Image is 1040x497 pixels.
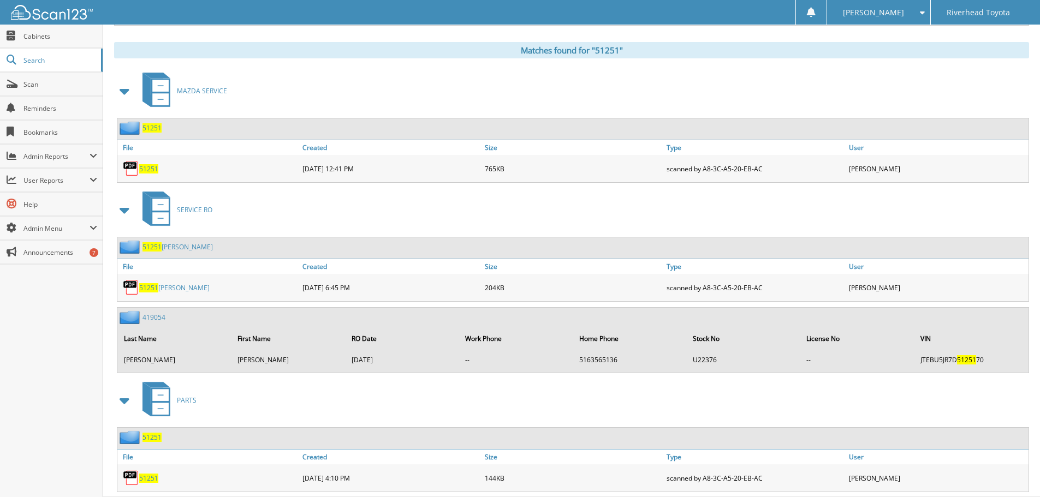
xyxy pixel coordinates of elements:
[123,470,139,486] img: PDF.png
[120,121,142,135] img: folder2.png
[123,279,139,296] img: PDF.png
[177,396,197,405] span: PARTS
[460,327,572,350] th: Work Phone
[300,277,482,298] div: [DATE] 6:45 PM
[139,164,158,173] a: 51251
[118,351,231,369] td: [PERSON_NAME]
[142,242,162,252] span: 51251
[664,140,846,155] a: Type
[687,327,800,350] th: Stock No
[118,327,231,350] th: Last Name
[117,140,300,155] a: File
[136,379,197,422] a: PARTS
[985,445,1040,497] iframe: Chat Widget
[139,474,158,483] a: 51251
[142,313,165,322] a: 419054
[232,327,344,350] th: First Name
[574,351,686,369] td: 5163565136
[300,467,482,489] div: [DATE] 4:10 PM
[482,277,664,298] div: 204KB
[947,9,1010,16] span: Riverhead Toyota
[664,158,846,179] div: scanned by A8-3C-A5-20-EB-AC
[136,188,212,231] a: SERVICE RO
[346,351,459,369] td: [DATE]
[120,430,142,444] img: folder2.png
[846,259,1029,274] a: User
[574,327,686,350] th: Home Phone
[846,467,1029,489] div: [PERSON_NAME]
[801,327,913,350] th: License No
[482,450,664,464] a: Size
[300,450,482,464] a: Created
[232,351,344,369] td: [PERSON_NAME]
[177,86,227,95] span: MAZDA SERVICE
[664,277,846,298] div: scanned by A8-3C-A5-20-EB-AC
[139,283,210,292] a: 51251[PERSON_NAME]
[114,42,1029,58] div: Matches found for "51251"
[957,355,976,364] span: 51251
[482,259,664,274] a: Size
[117,259,300,274] a: File
[177,205,212,214] span: SERVICE RO
[142,242,213,252] a: 51251[PERSON_NAME]
[915,327,1027,350] th: VIN
[915,351,1027,369] td: JTEBU5JR7D 70
[23,248,97,257] span: Announcements
[142,123,162,133] a: 51251
[687,351,800,369] td: U22376
[482,467,664,489] div: 144KB
[120,310,142,324] img: folder2.png
[801,351,913,369] td: --
[23,104,97,113] span: Reminders
[139,283,158,292] span: 51251
[123,160,139,177] img: PDF.png
[460,351,572,369] td: --
[23,128,97,137] span: Bookmarks
[300,259,482,274] a: Created
[23,224,90,233] span: Admin Menu
[11,5,93,20] img: scan123-logo-white.svg
[23,200,97,209] span: Help
[120,240,142,254] img: folder2.png
[300,158,482,179] div: [DATE] 12:41 PM
[846,450,1029,464] a: User
[664,259,846,274] a: Type
[23,56,96,65] span: Search
[846,158,1029,179] div: [PERSON_NAME]
[142,433,162,442] a: 51251
[846,277,1029,298] div: [PERSON_NAME]
[90,248,98,257] div: 7
[482,158,664,179] div: 765KB
[846,140,1029,155] a: User
[136,69,227,112] a: MAZDA SERVICE
[23,176,90,185] span: User Reports
[664,450,846,464] a: Type
[482,140,664,155] a: Size
[664,467,846,489] div: scanned by A8-3C-A5-20-EB-AC
[346,327,459,350] th: RO Date
[23,152,90,161] span: Admin Reports
[117,450,300,464] a: File
[300,140,482,155] a: Created
[23,80,97,89] span: Scan
[843,9,904,16] span: [PERSON_NAME]
[23,32,97,41] span: Cabinets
